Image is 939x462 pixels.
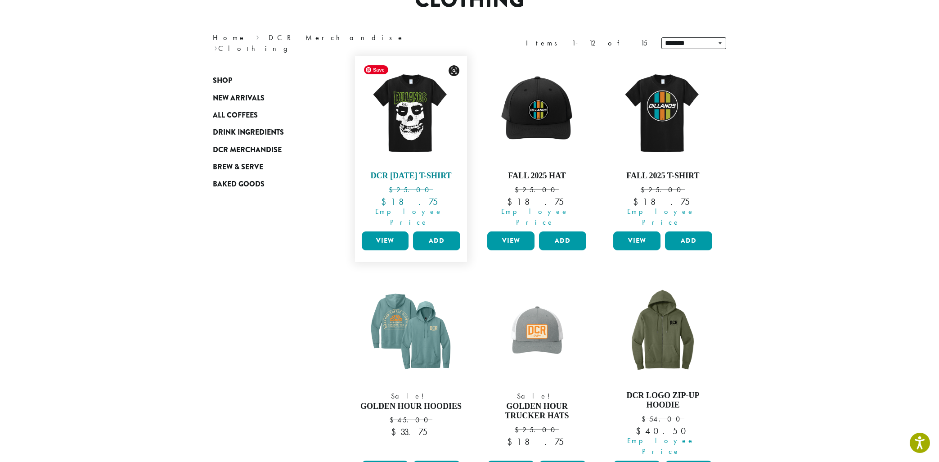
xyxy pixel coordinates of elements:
[636,425,645,437] span: $
[389,185,433,195] bdi: 25.00
[362,231,409,250] a: View
[507,436,567,448] bdi: 18.75
[356,206,463,228] span: Employee Price
[359,171,463,181] h4: DCR [DATE] T-Shirt
[381,196,441,208] bdi: 18.75
[485,391,589,402] span: Sale!
[611,171,714,181] h4: Fall 2025 T-Shirt
[507,196,517,208] span: $
[636,425,690,437] bdi: 40.50
[213,72,321,89] a: Shop
[507,196,567,208] bdi: 18.75
[481,206,589,228] span: Employee Price
[213,141,321,159] a: DCR Merchandise
[390,415,397,425] span: $
[214,40,217,54] span: ›
[213,33,247,42] a: Home
[413,231,460,250] button: Add
[665,231,712,250] button: Add
[213,176,321,193] a: Baked Goods
[359,60,463,164] img: DCR-Halloween-Tee-LTO-WEB-scaled.jpg
[641,185,685,195] bdi: 25.00
[515,425,522,435] span: $
[611,280,714,457] a: DCR Logo Zip-Up Hoodie $54.00 Employee Price
[607,206,714,228] span: Employee Price
[607,435,714,457] span: Employee Price
[485,60,589,164] img: DCR-Retro-Three-Strip-Circle-Patch-Trucker-Hat-Fall-WEB-scaled.jpg
[515,425,559,435] bdi: 25.00
[359,60,463,228] a: DCR [DATE] T-Shirt $25.00 Employee Price
[515,185,559,195] bdi: 25.00
[391,426,400,438] span: $
[359,391,463,402] span: Sale!
[213,124,321,141] a: Drink Ingredients
[213,179,265,190] span: Baked Goods
[611,391,714,410] h4: DCR Logo Zip-Up Hoodie
[213,32,456,54] nav: Breadcrumb
[642,414,684,424] bdi: 54.00
[485,280,589,384] img: DCR-SS-Golden-Hour-Trucker-Hat-Marigold-Patch-1200x1200-Web-e1744312436823.png
[213,107,321,124] a: All Coffees
[611,280,714,384] img: DCR-Dillanos-Zip-Up-Hoodie-Military-Green.png
[485,60,589,228] a: Fall 2025 Hat $25.00 Employee Price
[485,280,589,457] a: Sale! Golden Hour Trucker Hats $25.00
[633,196,693,208] bdi: 18.75
[485,402,589,421] h4: Golden Hour Trucker Hats
[213,127,284,138] span: Drink Ingredients
[515,185,522,195] span: $
[611,60,714,228] a: Fall 2025 T-Shirt $25.00 Employee Price
[213,145,282,156] span: DCR Merchandise
[391,426,431,438] bdi: 33.75
[213,75,233,86] span: Shop
[213,159,321,176] a: Brew & Serve
[269,33,404,42] a: DCR Merchandise
[364,65,388,74] span: Save
[539,231,586,250] button: Add
[213,110,258,121] span: All Coffees
[485,171,589,181] h4: Fall 2025 Hat
[526,38,648,49] div: Items 1-12 of 15
[611,60,714,164] img: DCR-Retro-Three-Strip-Circle-Tee-Fall-WEB-scaled.jpg
[390,415,432,425] bdi: 45.00
[256,29,259,43] span: ›
[633,196,642,208] span: $
[213,93,265,104] span: New Arrivals
[359,280,463,457] a: Sale! Golden Hour Hoodies $45.00
[213,162,264,173] span: Brew & Serve
[213,89,321,106] a: New Arrivals
[613,231,660,250] a: View
[641,185,648,195] span: $
[381,196,391,208] span: $
[359,280,463,384] img: DCR-SS-Golden-Hour-Hoodie-Eucalyptus-Blue-1200x1200-Web-e1744312709309.png
[359,402,463,412] h4: Golden Hour Hoodies
[389,185,396,195] span: $
[487,231,535,250] a: View
[507,436,517,448] span: $
[642,414,649,424] span: $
